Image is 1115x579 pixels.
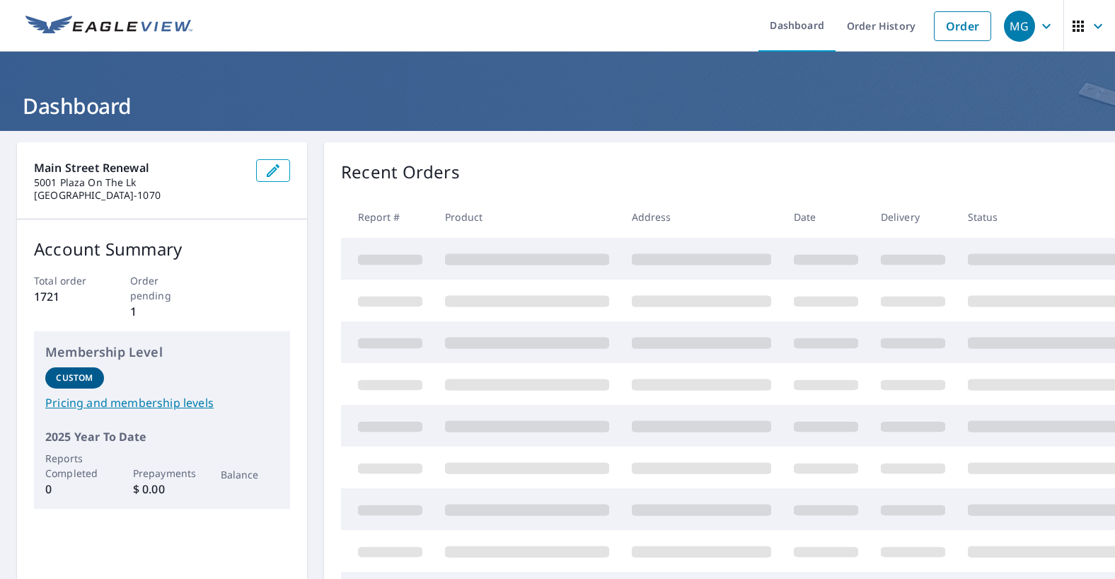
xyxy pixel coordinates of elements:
p: Balance [221,467,279,482]
div: MG [1004,11,1035,42]
p: 1721 [34,288,98,305]
p: Main Street Renewal [34,159,245,176]
p: Order pending [130,273,195,303]
a: Pricing and membership levels [45,394,279,411]
p: 5001 Plaza On The Lk [34,176,245,189]
th: Address [620,196,782,238]
th: Date [782,196,870,238]
p: Total order [34,273,98,288]
p: Recent Orders [341,159,460,185]
p: Reports Completed [45,451,104,481]
th: Product [434,196,620,238]
p: 2025 Year To Date [45,428,279,445]
p: [GEOGRAPHIC_DATA]-1070 [34,189,245,202]
img: EV Logo [25,16,192,37]
p: $ 0.00 [133,481,192,498]
th: Delivery [870,196,957,238]
p: Membership Level [45,343,279,362]
p: Custom [56,372,93,384]
a: Order [934,11,991,41]
p: 1 [130,303,195,320]
th: Report # [341,196,434,238]
p: Account Summary [34,236,290,262]
h1: Dashboard [17,91,1098,120]
p: 0 [45,481,104,498]
p: Prepayments [133,466,192,481]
